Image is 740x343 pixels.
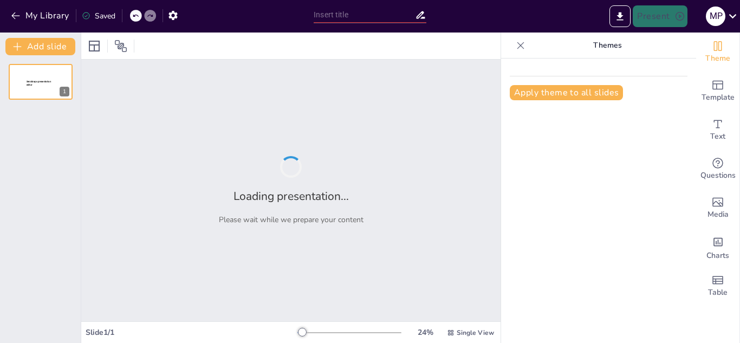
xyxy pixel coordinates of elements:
span: Sendsteps presentation editor [27,80,51,86]
div: Add charts and graphs [696,228,739,267]
span: Position [114,40,127,53]
span: Template [702,92,735,103]
div: Add images, graphics, shapes or video [696,189,739,228]
h2: Loading presentation... [233,189,349,204]
input: Insert title [314,7,415,23]
button: Add slide [5,38,75,55]
div: Add text boxes [696,111,739,150]
span: Media [707,209,729,221]
div: Slide 1 / 1 [86,327,297,338]
div: Add a table [696,267,739,306]
button: Export to PowerPoint [609,5,631,27]
div: 1 [60,87,69,96]
div: Change the overall theme [696,33,739,72]
span: Table [708,287,728,299]
span: Theme [705,53,730,64]
div: m p [706,7,725,26]
span: Text [710,131,725,143]
button: Present [633,5,687,27]
div: 24 % [412,327,438,338]
div: Add ready made slides [696,72,739,111]
button: m p [706,5,725,27]
p: Please wait while we prepare your content [219,215,363,225]
div: Saved [82,11,115,21]
span: Questions [700,170,736,182]
div: Layout [86,37,103,55]
button: Apply theme to all slides [510,85,623,100]
button: My Library [8,7,74,24]
p: Themes [529,33,685,59]
div: Get real-time input from your audience [696,150,739,189]
span: Single View [457,328,494,337]
div: 1 [9,64,73,100]
span: Charts [706,250,729,262]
